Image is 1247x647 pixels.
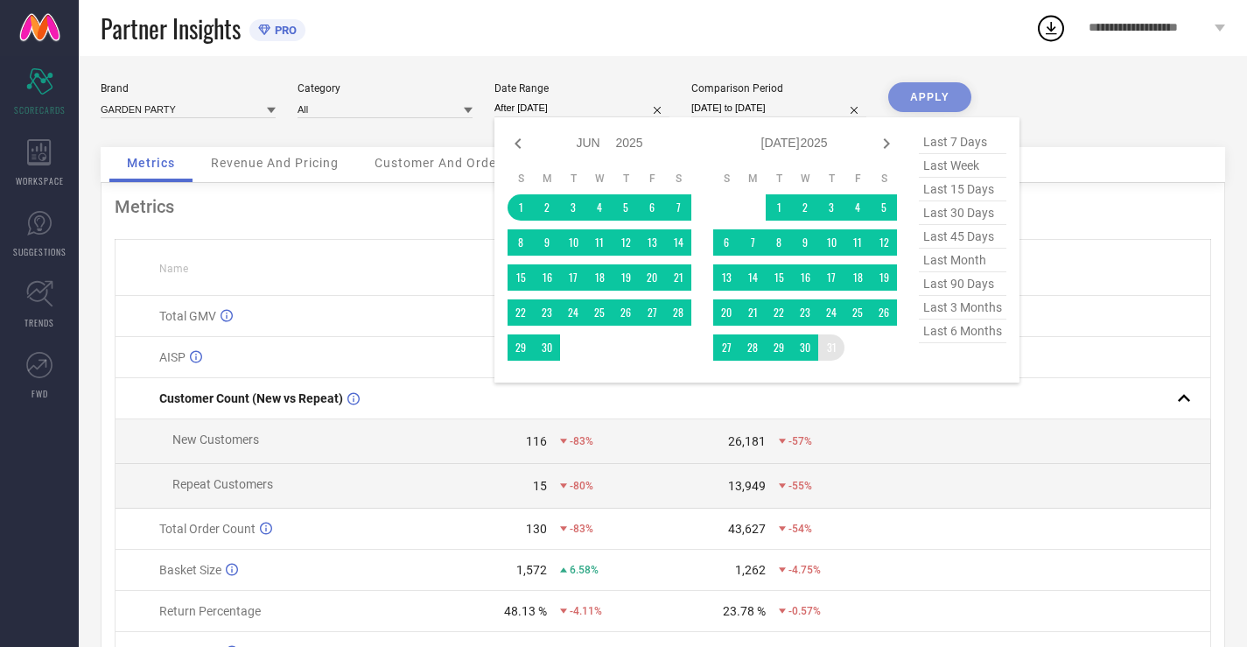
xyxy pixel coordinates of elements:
[375,156,508,170] span: Customer And Orders
[534,334,560,361] td: Mon Jun 30 2025
[766,229,792,256] td: Tue Jul 08 2025
[508,194,534,221] td: Sun Jun 01 2025
[792,299,818,326] td: Wed Jul 23 2025
[713,229,739,256] td: Sun Jul 06 2025
[919,249,1006,272] span: last month
[844,229,871,256] td: Fri Jul 11 2025
[871,194,897,221] td: Sat Jul 05 2025
[613,194,639,221] td: Thu Jun 05 2025
[728,434,766,448] div: 26,181
[792,264,818,291] td: Wed Jul 16 2025
[739,172,766,186] th: Monday
[494,82,669,95] div: Date Range
[560,229,586,256] td: Tue Jun 10 2025
[16,174,64,187] span: WORKSPACE
[613,229,639,256] td: Thu Jun 12 2025
[713,264,739,291] td: Sun Jul 13 2025
[13,245,67,258] span: SUGGESTIONS
[639,194,665,221] td: Fri Jun 06 2025
[508,299,534,326] td: Sun Jun 22 2025
[665,264,691,291] td: Sat Jun 21 2025
[766,172,792,186] th: Tuesday
[739,299,766,326] td: Mon Jul 21 2025
[871,264,897,291] td: Sat Jul 19 2025
[172,477,273,491] span: Repeat Customers
[159,563,221,577] span: Basket Size
[639,299,665,326] td: Fri Jun 27 2025
[613,264,639,291] td: Thu Jun 19 2025
[508,133,529,154] div: Previous month
[639,264,665,291] td: Fri Jun 20 2025
[570,435,593,447] span: -83%
[534,172,560,186] th: Monday
[516,563,547,577] div: 1,572
[159,263,188,275] span: Name
[665,229,691,256] td: Sat Jun 14 2025
[115,196,1211,217] div: Metrics
[534,229,560,256] td: Mon Jun 09 2025
[508,229,534,256] td: Sun Jun 08 2025
[919,154,1006,178] span: last week
[586,194,613,221] td: Wed Jun 04 2025
[159,604,261,618] span: Return Percentage
[101,82,276,95] div: Brand
[766,194,792,221] td: Tue Jul 01 2025
[586,264,613,291] td: Wed Jun 18 2025
[691,82,866,95] div: Comparison Period
[792,194,818,221] td: Wed Jul 02 2025
[876,133,897,154] div: Next month
[723,604,766,618] div: 23.78 %
[534,299,560,326] td: Mon Jun 23 2025
[818,172,844,186] th: Thursday
[508,334,534,361] td: Sun Jun 29 2025
[526,434,547,448] div: 116
[586,229,613,256] td: Wed Jun 11 2025
[871,229,897,256] td: Sat Jul 12 2025
[788,435,812,447] span: -57%
[32,387,48,400] span: FWD
[691,99,866,117] input: Select comparison period
[792,229,818,256] td: Wed Jul 09 2025
[159,350,186,364] span: AISP
[159,522,256,536] span: Total Order Count
[844,194,871,221] td: Fri Jul 04 2025
[766,264,792,291] td: Tue Jul 15 2025
[570,523,593,535] span: -83%
[818,264,844,291] td: Thu Jul 17 2025
[792,334,818,361] td: Wed Jul 30 2025
[25,316,54,329] span: TRENDS
[919,225,1006,249] span: last 45 days
[818,229,844,256] td: Thu Jul 10 2025
[504,604,547,618] div: 48.13 %
[586,299,613,326] td: Wed Jun 25 2025
[526,522,547,536] div: 130
[739,264,766,291] td: Mon Jul 14 2025
[494,99,669,117] input: Select date range
[713,172,739,186] th: Sunday
[739,229,766,256] td: Mon Jul 07 2025
[739,334,766,361] td: Mon Jul 28 2025
[613,299,639,326] td: Thu Jun 26 2025
[101,11,241,46] span: Partner Insights
[570,480,593,492] span: -80%
[14,103,66,116] span: SCORECARDS
[586,172,613,186] th: Wednesday
[844,264,871,291] td: Fri Jul 18 2025
[844,172,871,186] th: Friday
[919,201,1006,225] span: last 30 days
[639,229,665,256] td: Fri Jun 13 2025
[665,299,691,326] td: Sat Jun 28 2025
[534,264,560,291] td: Mon Jun 16 2025
[613,172,639,186] th: Thursday
[728,479,766,493] div: 13,949
[560,194,586,221] td: Tue Jun 03 2025
[766,299,792,326] td: Tue Jul 22 2025
[534,194,560,221] td: Mon Jun 02 2025
[508,172,534,186] th: Sunday
[788,564,821,576] span: -4.75%
[788,480,812,492] span: -55%
[919,130,1006,154] span: last 7 days
[919,272,1006,296] span: last 90 days
[919,178,1006,201] span: last 15 days
[560,264,586,291] td: Tue Jun 17 2025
